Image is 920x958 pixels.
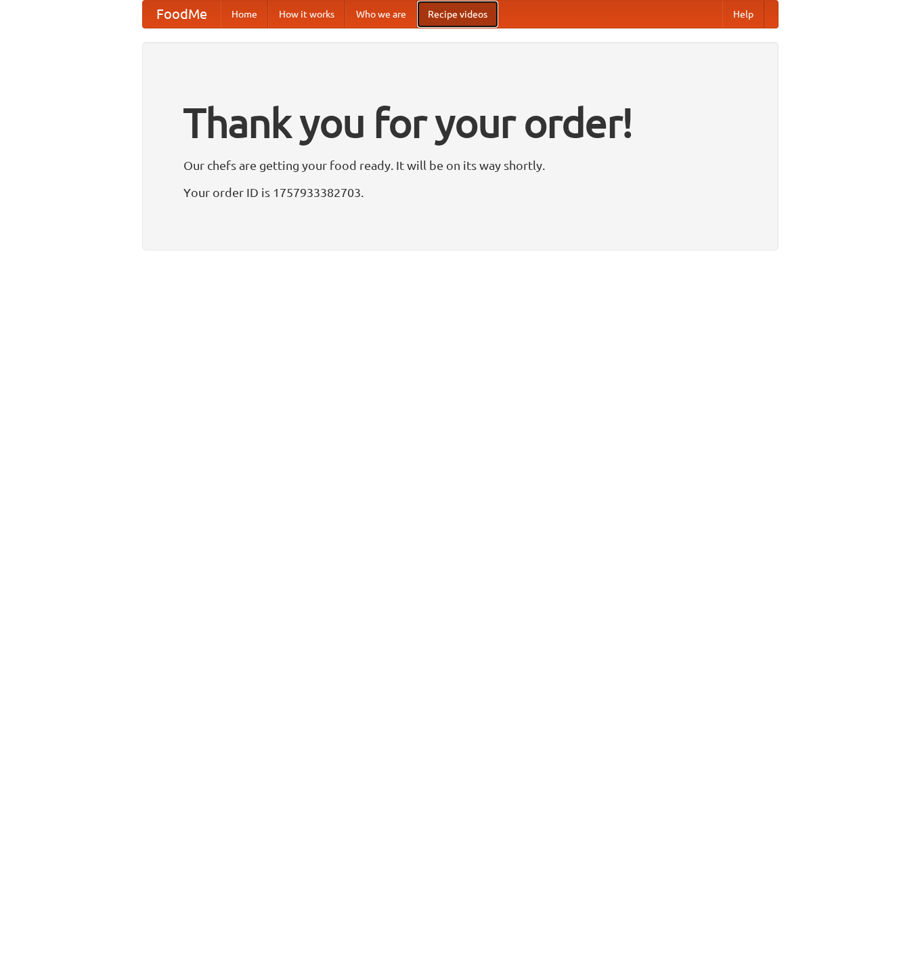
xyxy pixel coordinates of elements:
[143,1,221,28] a: FoodMe
[183,155,737,175] p: Our chefs are getting your food ready. It will be on its way shortly.
[417,1,498,28] a: Recipe videos
[345,1,417,28] a: Who we are
[268,1,345,28] a: How it works
[183,182,737,202] p: Your order ID is 1757933382703.
[722,1,764,28] a: Help
[183,90,737,155] h1: Thank you for your order!
[221,1,268,28] a: Home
